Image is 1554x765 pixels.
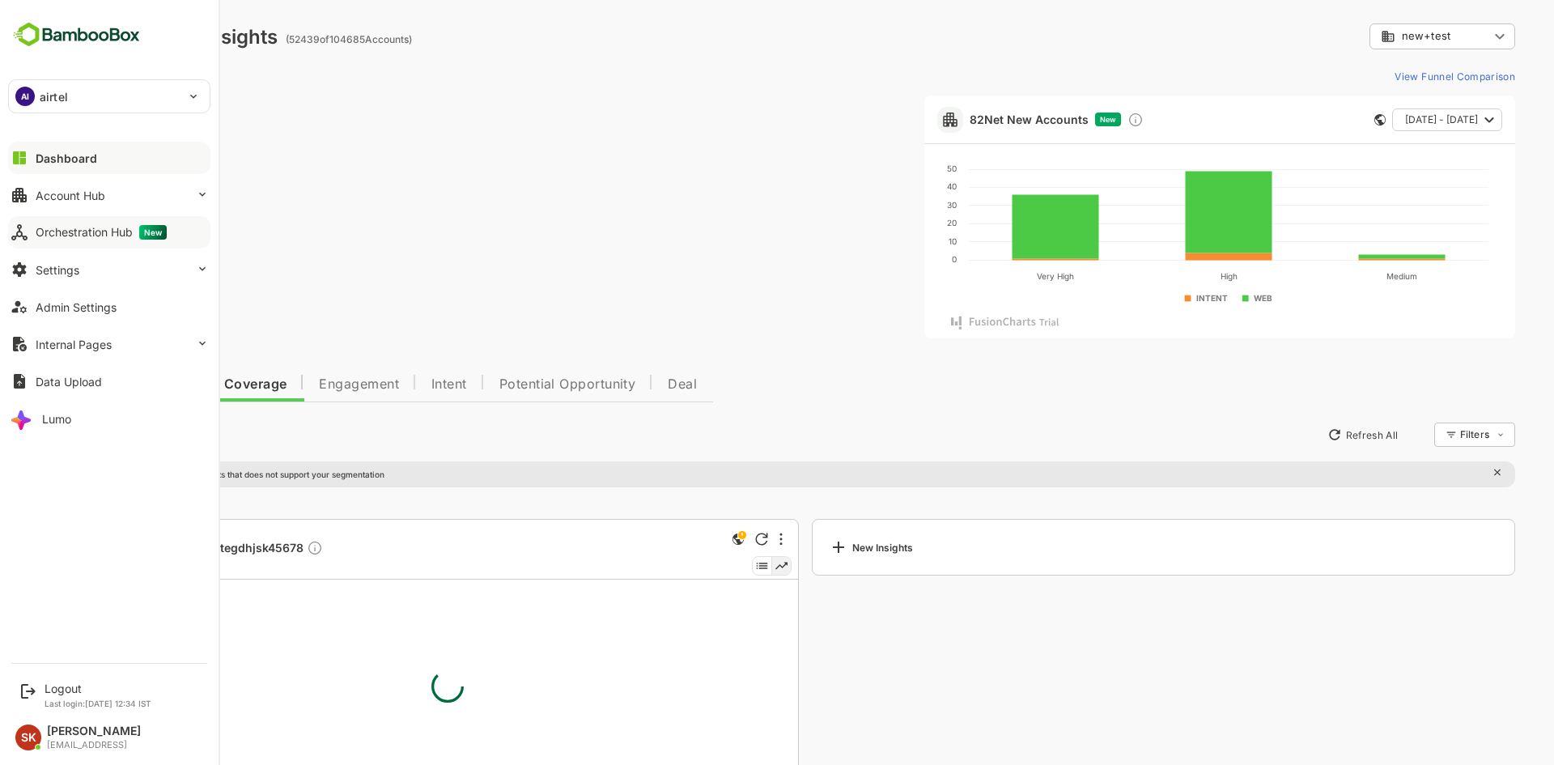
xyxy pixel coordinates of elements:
button: Lumo [8,402,210,435]
text: 30 [890,200,900,210]
div: [PERSON_NAME] [47,725,141,738]
div: Dashboard [36,151,97,165]
button: Internal Pages [8,328,210,360]
text: 50 [890,164,900,173]
button: Orchestration HubNew [8,216,210,249]
div: Settings [36,263,79,277]
button: Refresh All [1263,422,1348,448]
div: AIairtel [9,80,210,113]
span: Potential Opportunity [443,378,580,391]
span: New [1043,115,1059,124]
span: [DATE] - [DATE] [1348,109,1421,130]
span: -- Accounts ytegdhjsk45678 [86,540,266,559]
p: There are global insights that does not support your segmentation [70,470,328,479]
a: 82Net New Accounts [913,113,1032,126]
button: Admin Settings [8,291,210,323]
div: Admin Settings [36,300,117,314]
button: New Insights [39,420,157,449]
text: 40 [890,181,900,191]
text: 10 [892,236,900,246]
button: Dashboard [8,142,210,174]
span: New [139,225,167,240]
button: Data Upload [8,365,210,397]
div: This is a global insight. Segment selection is not applicable for this view [672,529,691,551]
div: Data Upload [36,375,102,389]
div: Lumo [42,412,71,426]
ag: ( 52439 of 104685 Accounts) [229,33,355,45]
text: 0 [895,254,900,264]
div: Logout [45,682,151,695]
text: High [1164,271,1181,282]
div: More [723,533,726,546]
button: Account Hub [8,179,210,211]
div: Filters [1403,428,1433,440]
div: new+test [1324,29,1433,44]
img: BambooboxFullLogoMark.5f36c76dfaba33ec1ec1367b70bb1252.svg [8,19,145,50]
span: new+test [1345,30,1394,42]
div: [EMAIL_ADDRESS] [47,740,141,750]
div: SK [15,725,41,750]
button: View Funnel Comparison [1331,63,1458,89]
text: 20 [890,218,900,227]
button: [DATE] - [DATE] [1335,108,1446,131]
div: Account Hub [36,189,105,202]
span: Data Quality and Coverage [55,378,230,391]
div: AI [15,87,35,106]
div: Filters [1402,420,1458,449]
span: Deal [611,378,640,391]
div: Refresh [698,533,711,546]
button: Settings [8,253,210,286]
text: Medium [1330,271,1361,281]
div: This card does not support filter and segments [1318,114,1329,125]
div: Description not present [250,540,266,559]
span: Intent [375,378,410,391]
p: airtel [40,88,68,105]
p: Last login: [DATE] 12:34 IST [45,699,151,708]
div: Discover new ICP-fit accounts showing engagement — via intent surges, anonymous website visits, L... [1071,112,1087,128]
a: New Insights [755,519,1458,576]
div: Internal Pages [36,338,112,351]
div: Orchestration Hub [36,225,167,240]
div: New Insights [772,538,856,557]
a: -- Accounts ytegdhjsk45678Description not present [86,540,273,559]
span: Engagement [262,378,342,391]
div: new+test [1313,21,1458,53]
div: Dashboard Insights [39,25,221,49]
text: Very High [980,271,1017,282]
